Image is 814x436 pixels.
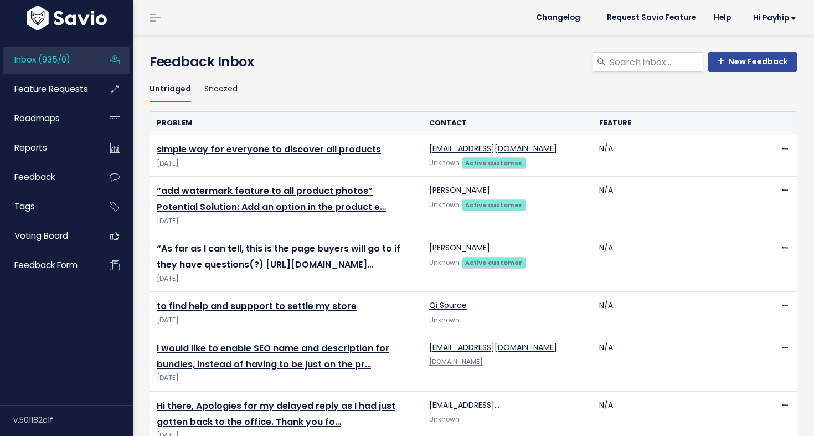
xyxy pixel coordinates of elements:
strong: Active customer [465,201,522,209]
ul: Filter feature requests [150,76,797,102]
a: Qi Source [429,300,467,311]
td: N/A [593,334,763,391]
a: New Feedback [708,52,797,72]
a: Reports [3,135,92,161]
a: Hi Payhip [740,9,805,27]
th: Feature [593,112,763,135]
td: N/A [593,234,763,292]
span: [DATE] [157,315,416,326]
a: [EMAIL_ADDRESS][DOMAIN_NAME] [429,342,557,353]
td: N/A [593,177,763,234]
span: Feedback [14,171,55,183]
a: Feedback [3,165,92,190]
span: Hi Payhip [753,14,796,22]
a: “add watermark feature to all product photos” Potential Solution: Add an option in the product e… [157,184,386,213]
strong: Active customer [465,258,522,267]
span: Tags [14,201,35,212]
a: Tags [3,194,92,219]
th: Contact [423,112,593,135]
a: “As far as I can tell, this is the page buyers will go to if they have questions(?) [URL][DOMAIN_... [157,242,400,271]
span: Reports [14,142,47,153]
td: N/A [593,292,763,334]
span: Unknown [429,316,460,325]
span: Unknown [429,158,460,167]
a: [PERSON_NAME] [429,184,490,196]
span: [DATE] [157,372,416,384]
span: Unknown [429,258,460,267]
strong: Active customer [465,158,522,167]
span: Unknown [429,201,460,209]
a: Active customer [462,257,526,268]
span: Roadmaps [14,112,60,124]
span: Feedback form [14,259,78,271]
a: Feature Requests [3,76,92,102]
a: [PERSON_NAME] [429,242,490,253]
a: Snoozed [204,76,238,102]
a: [EMAIL_ADDRESS][DOMAIN_NAME] [429,143,557,154]
div: v.501182c1f [13,406,133,434]
a: Active customer [462,157,526,168]
span: Changelog [536,14,580,22]
a: Roadmaps [3,106,92,131]
span: [DATE] [157,158,416,170]
a: Voting Board [3,223,92,249]
a: Active customer [462,199,526,210]
a: Hi there, Apologies for my delayed reply as I had just gotten back to the office. Thank you fo… [157,399,395,428]
a: Feedback form [3,253,92,278]
a: Request Savio Feature [598,9,705,26]
span: Feature Requests [14,83,88,95]
span: [DATE] [157,273,416,285]
a: I would like to enable SEO name and description for bundles, instead of having to be just on the pr… [157,342,389,371]
input: Search inbox... [609,52,703,72]
a: Untriaged [150,76,191,102]
h4: Feedback Inbox [150,52,797,72]
a: simple way for everyone to discover all products [157,143,381,156]
img: logo-white.9d6f32f41409.svg [24,6,110,30]
span: Inbox (935/0) [14,54,70,65]
td: N/A [593,135,763,177]
a: Inbox (935/0) [3,47,92,73]
a: [DOMAIN_NAME] [429,357,483,366]
a: to find help and suppport to settle my store [157,300,357,312]
span: Unknown [429,415,460,424]
a: [EMAIL_ADDRESS]… [429,399,499,411]
a: Help [705,9,740,26]
span: [DATE] [157,216,416,227]
th: Problem [150,112,423,135]
span: Voting Board [14,230,68,242]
